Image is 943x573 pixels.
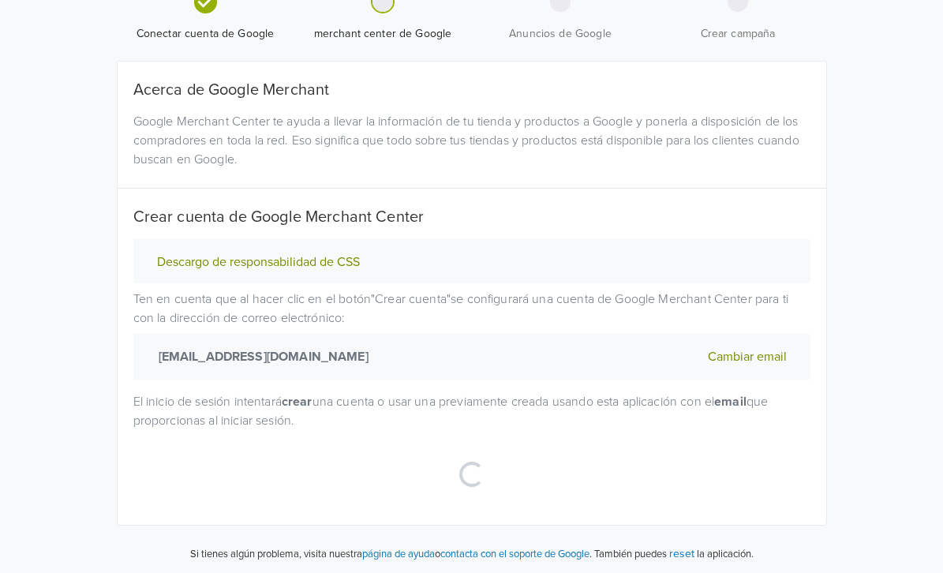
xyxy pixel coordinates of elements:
button: reset [669,545,694,563]
span: merchant center de Google [301,26,466,42]
p: El inicio de sesión intentará una cuenta o usar una previamente creada usando esta aplicación con... [133,392,810,430]
h5: Acerca de Google Merchant [133,81,810,99]
span: Crear campaña [656,26,821,42]
span: Conectar cuenta de Google [123,26,288,42]
p: Si tienes algún problema, visita nuestra o . [190,547,592,563]
strong: crear [282,394,312,410]
button: Cambiar email [703,346,791,367]
button: Descargo de responsabilidad de CSS [152,254,365,271]
span: Anuncios de Google [478,26,643,42]
a: página de ayuda [362,548,435,560]
p: Ten en cuenta que al hacer clic en el botón " Crear cuenta " se configurará una cuenta de Google ... [133,290,810,380]
h5: Crear cuenta de Google Merchant Center [133,208,810,227]
a: contacta con el soporte de Google [440,548,589,560]
strong: email [714,394,747,410]
div: Google Merchant Center te ayuda a llevar la información de tu tienda y productos a Google y poner... [122,112,822,169]
strong: [EMAIL_ADDRESS][DOMAIN_NAME] [152,347,369,366]
p: También puedes la aplicación. [592,545,754,563]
